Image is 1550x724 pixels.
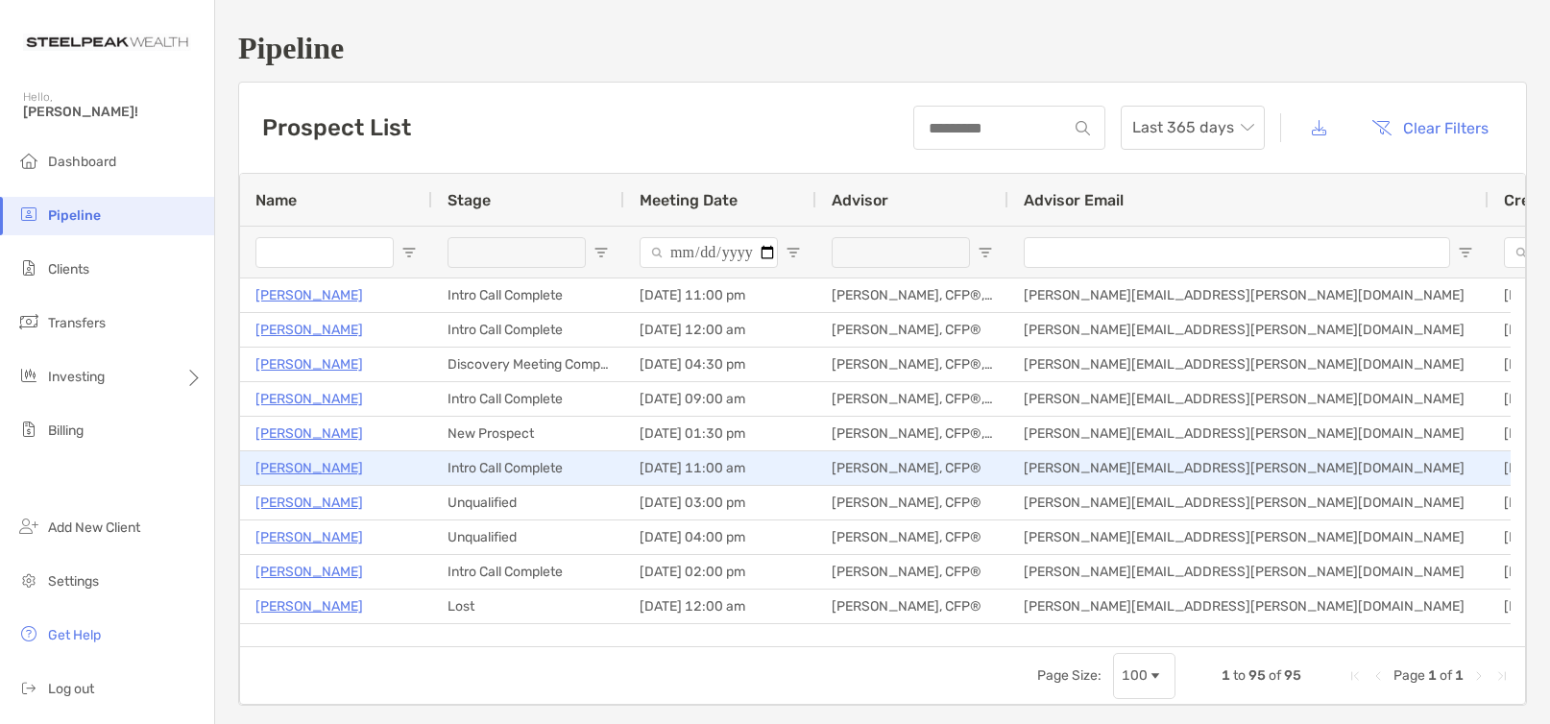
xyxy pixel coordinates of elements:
[432,417,624,450] div: New Prospect
[23,8,191,77] img: Zoe Logo
[255,456,363,480] p: [PERSON_NAME]
[255,191,297,209] span: Name
[816,313,1008,347] div: [PERSON_NAME], CFP®
[432,451,624,485] div: Intro Call Complete
[255,491,363,515] a: [PERSON_NAME]
[1393,667,1425,684] span: Page
[1269,667,1281,684] span: of
[1008,555,1489,589] div: [PERSON_NAME][EMAIL_ADDRESS][PERSON_NAME][DOMAIN_NAME]
[432,520,624,554] div: Unqualified
[48,573,99,590] span: Settings
[816,417,1008,450] div: [PERSON_NAME], CFP®, CDFA®
[48,422,84,439] span: Billing
[23,104,203,120] span: [PERSON_NAME]!
[432,313,624,347] div: Intro Call Complete
[624,313,816,347] div: [DATE] 12:00 am
[1370,668,1386,684] div: Previous Page
[978,245,993,260] button: Open Filter Menu
[48,154,116,170] span: Dashboard
[816,451,1008,485] div: [PERSON_NAME], CFP®
[255,422,363,446] a: [PERSON_NAME]
[1008,590,1489,623] div: [PERSON_NAME][EMAIL_ADDRESS][PERSON_NAME][DOMAIN_NAME]
[832,191,888,209] span: Advisor
[1122,667,1148,684] div: 100
[1347,668,1363,684] div: First Page
[255,560,363,584] a: [PERSON_NAME]
[816,520,1008,554] div: [PERSON_NAME], CFP®
[816,278,1008,312] div: [PERSON_NAME], CFP®, CDFA®
[432,278,624,312] div: Intro Call Complete
[255,629,363,653] a: [PERSON_NAME]
[238,31,1527,66] h1: Pipeline
[17,676,40,699] img: logout icon
[624,451,816,485] div: [DATE] 11:00 am
[17,203,40,226] img: pipeline icon
[432,624,624,658] div: Intro Call Complete
[1008,313,1489,347] div: [PERSON_NAME][EMAIL_ADDRESS][PERSON_NAME][DOMAIN_NAME]
[624,624,816,658] div: [DATE] 12:00 pm
[816,486,1008,519] div: [PERSON_NAME], CFP®
[1233,667,1246,684] span: to
[624,486,816,519] div: [DATE] 03:00 pm
[1008,417,1489,450] div: [PERSON_NAME][EMAIL_ADDRESS][PERSON_NAME][DOMAIN_NAME]
[640,191,738,209] span: Meeting Date
[1428,667,1437,684] span: 1
[624,278,816,312] div: [DATE] 11:00 pm
[432,486,624,519] div: Unqualified
[255,237,394,268] input: Name Filter Input
[1222,667,1230,684] span: 1
[432,590,624,623] div: Lost
[17,418,40,441] img: billing icon
[1008,382,1489,416] div: [PERSON_NAME][EMAIL_ADDRESS][PERSON_NAME][DOMAIN_NAME]
[1024,191,1124,209] span: Advisor Email
[1076,121,1090,135] img: input icon
[1494,668,1510,684] div: Last Page
[17,256,40,279] img: clients icon
[624,520,816,554] div: [DATE] 04:00 pm
[17,149,40,172] img: dashboard icon
[1113,653,1175,699] div: Page Size
[1008,348,1489,381] div: [PERSON_NAME][EMAIL_ADDRESS][PERSON_NAME][DOMAIN_NAME]
[816,348,1008,381] div: [PERSON_NAME], CFP®, CDFA®
[786,245,801,260] button: Open Filter Menu
[1008,451,1489,485] div: [PERSON_NAME][EMAIL_ADDRESS][PERSON_NAME][DOMAIN_NAME]
[1458,245,1473,260] button: Open Filter Menu
[262,114,411,141] h3: Prospect List
[17,364,40,387] img: investing icon
[624,348,816,381] div: [DATE] 04:30 pm
[624,555,816,589] div: [DATE] 02:00 pm
[816,382,1008,416] div: [PERSON_NAME], CFP®, CDFA®
[1008,520,1489,554] div: [PERSON_NAME][EMAIL_ADDRESS][PERSON_NAME][DOMAIN_NAME]
[624,382,816,416] div: [DATE] 09:00 am
[17,515,40,538] img: add_new_client icon
[255,283,363,307] a: [PERSON_NAME]
[1008,486,1489,519] div: [PERSON_NAME][EMAIL_ADDRESS][PERSON_NAME][DOMAIN_NAME]
[1008,278,1489,312] div: [PERSON_NAME][EMAIL_ADDRESS][PERSON_NAME][DOMAIN_NAME]
[255,318,363,342] a: [PERSON_NAME]
[255,387,363,411] a: [PERSON_NAME]
[255,594,363,618] p: [PERSON_NAME]
[1037,667,1102,684] div: Page Size:
[17,310,40,333] img: transfers icon
[48,207,101,224] span: Pipeline
[1455,667,1464,684] span: 1
[624,417,816,450] div: [DATE] 01:30 pm
[1357,107,1503,149] button: Clear Filters
[255,352,363,376] p: [PERSON_NAME]
[17,622,40,645] img: get-help icon
[1284,667,1301,684] span: 95
[401,245,417,260] button: Open Filter Menu
[432,382,624,416] div: Intro Call Complete
[17,568,40,591] img: settings icon
[255,525,363,549] a: [PERSON_NAME]
[1132,107,1253,149] span: Last 365 days
[1440,667,1452,684] span: of
[1471,668,1487,684] div: Next Page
